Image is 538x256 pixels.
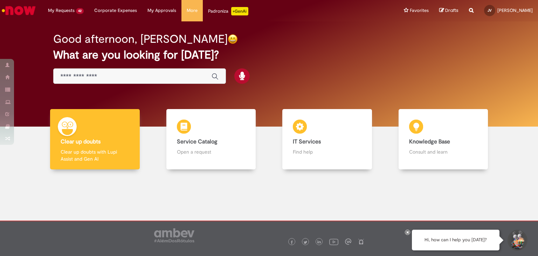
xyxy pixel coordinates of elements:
a: Service Catalog Open a request [153,109,269,170]
span: 42 [76,8,84,14]
h2: What are you looking for [DATE]? [53,49,485,61]
span: My Requests [48,7,75,14]
p: +GenAi [231,7,248,15]
img: logo_footer_facebook.png [290,241,294,244]
a: Knowledge Base Consult and learn [385,109,502,170]
b: Clear up doubts [61,138,101,145]
img: ServiceNow [1,4,37,18]
span: Corporate Expenses [94,7,137,14]
a: Clear up doubts Clear up doubts with Lupi Assist and Gen AI [37,109,153,170]
a: Drafts [439,7,458,14]
div: Hi, how can I help you [DATE]? [412,230,499,250]
span: JV [488,8,492,13]
span: My Approvals [147,7,176,14]
img: logo_footer_linkedin.png [317,240,321,244]
img: logo_footer_workplace.png [345,238,351,245]
b: IT Services [293,138,321,145]
img: logo_footer_youtube.png [329,237,338,246]
a: IT Services Find help [269,109,385,170]
b: Knowledge Base [409,138,450,145]
h2: Good afternoon, [PERSON_NAME] [53,33,228,45]
img: logo_footer_twitter.png [304,241,307,244]
img: happy-face.png [228,34,238,44]
p: Clear up doubts with Lupi Assist and Gen AI [61,148,129,162]
button: Start Support Conversation [506,230,527,251]
b: Service Catalog [177,138,218,145]
p: Consult and learn [409,148,478,155]
span: Drafts [445,7,458,14]
p: Open a request [177,148,246,155]
span: More [187,7,198,14]
div: Padroniza [208,7,248,15]
img: logo_footer_naosei.png [358,238,364,245]
p: Find help [293,148,361,155]
span: Favorites [410,7,429,14]
span: [PERSON_NAME] [497,7,533,13]
img: logo_footer_ambev_rotulo_gray.png [154,228,194,242]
